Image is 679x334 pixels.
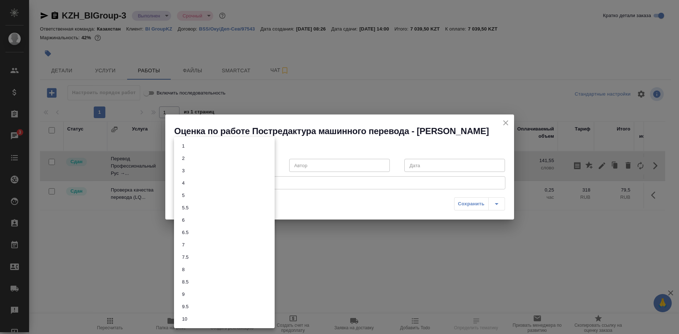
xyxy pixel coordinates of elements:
button: 9.5 [180,303,191,311]
button: 5 [180,192,187,200]
button: 9 [180,290,187,298]
button: 6.5 [180,229,191,237]
button: 2 [180,154,187,162]
button: 3 [180,167,187,175]
button: 1 [180,142,187,150]
button: 8.5 [180,278,191,286]
button: 6 [180,216,187,224]
button: 5.5 [180,204,191,212]
button: 8 [180,266,187,274]
button: 7.5 [180,253,191,261]
button: 10 [180,315,189,323]
button: 7 [180,241,187,249]
button: 4 [180,179,187,187]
